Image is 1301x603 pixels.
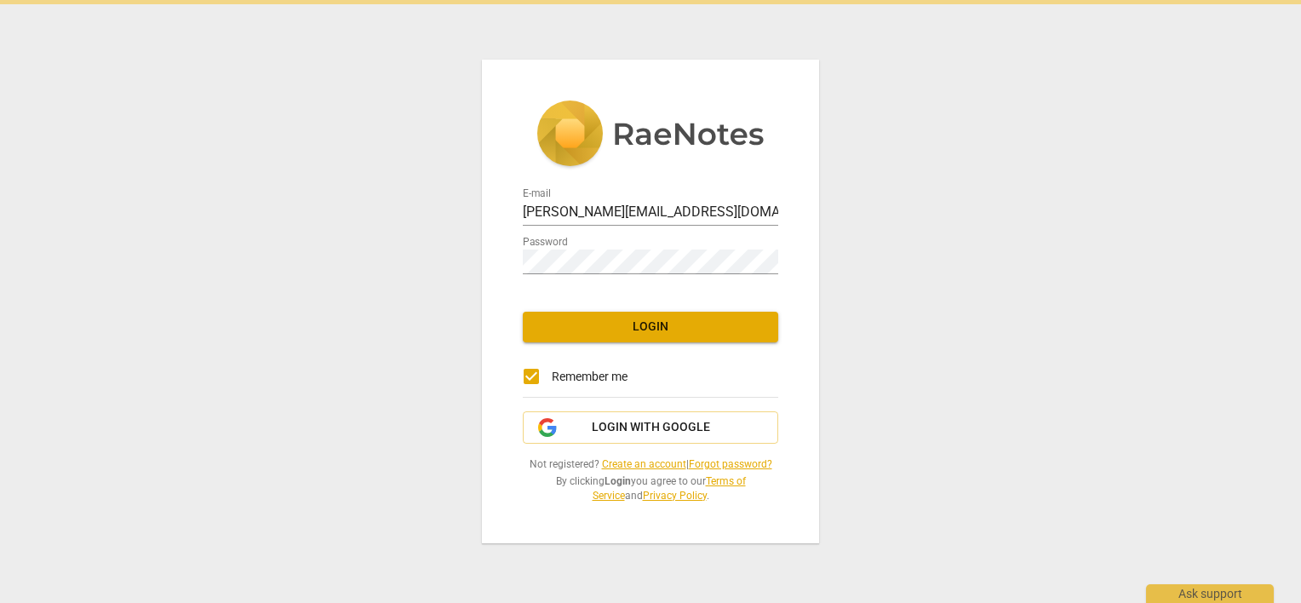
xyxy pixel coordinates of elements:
[602,458,686,470] a: Create an account
[1146,584,1274,603] div: Ask support
[523,457,778,472] span: Not registered? |
[523,411,778,444] button: Login with Google
[605,475,631,487] b: Login
[523,474,778,502] span: By clicking you agree to our and .
[536,100,765,170] img: 5ac2273c67554f335776073100b6d88f.svg
[523,238,568,248] label: Password
[689,458,772,470] a: Forgot password?
[643,490,707,502] a: Privacy Policy
[523,189,551,199] label: E-mail
[592,419,710,436] span: Login with Google
[552,368,628,386] span: Remember me
[593,475,746,502] a: Terms of Service
[523,312,778,342] button: Login
[536,319,765,336] span: Login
